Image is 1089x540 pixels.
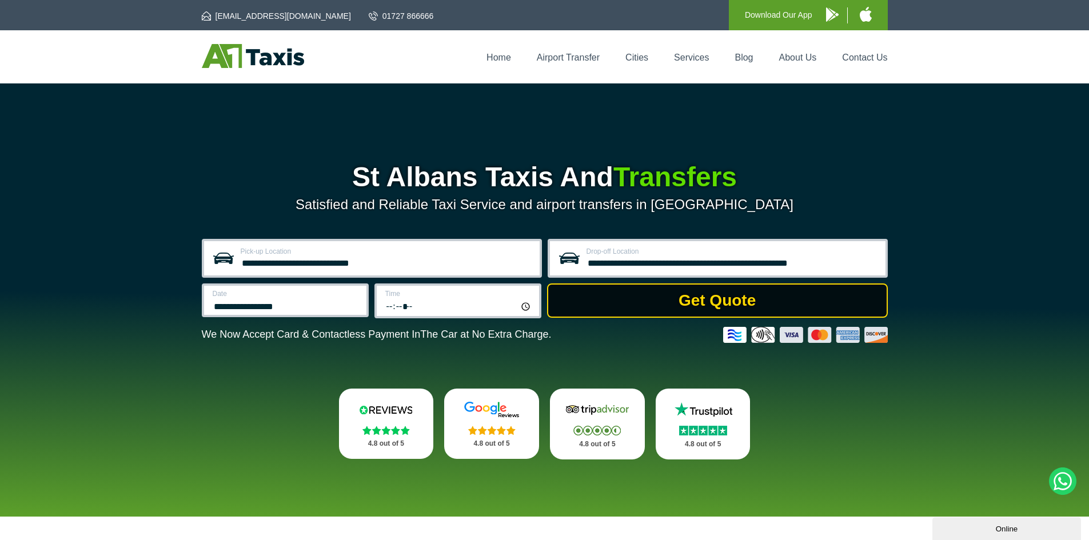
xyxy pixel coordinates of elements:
[735,53,753,62] a: Blog
[420,329,551,340] span: The Car at No Extra Charge.
[352,437,421,451] p: 4.8 out of 5
[202,197,888,213] p: Satisfied and Reliable Taxi Service and airport transfers in [GEOGRAPHIC_DATA]
[457,437,526,451] p: 4.8 out of 5
[213,290,360,297] label: Date
[745,8,812,22] p: Download Our App
[385,290,532,297] label: Time
[860,7,872,22] img: A1 Taxis iPhone App
[444,389,539,459] a: Google Stars 4.8 out of 5
[241,248,533,255] label: Pick-up Location
[826,7,839,22] img: A1 Taxis Android App
[842,53,887,62] a: Contact Us
[339,389,434,459] a: Reviews.io Stars 4.8 out of 5
[563,401,632,418] img: Tripadvisor
[625,53,648,62] a: Cities
[369,10,434,22] a: 01727 866666
[537,53,600,62] a: Airport Transfer
[468,426,516,435] img: Stars
[547,283,888,318] button: Get Quote
[674,53,709,62] a: Services
[723,327,888,343] img: Credit And Debit Cards
[669,401,737,418] img: Trustpilot
[573,426,621,435] img: Stars
[587,248,879,255] label: Drop-off Location
[486,53,511,62] a: Home
[362,426,410,435] img: Stars
[202,44,304,68] img: A1 Taxis St Albans LTD
[457,401,526,418] img: Google
[668,437,738,451] p: 4.8 out of 5
[202,10,351,22] a: [EMAIL_ADDRESS][DOMAIN_NAME]
[779,53,817,62] a: About Us
[679,426,727,435] img: Stars
[352,401,420,418] img: Reviews.io
[550,389,645,459] a: Tripadvisor Stars 4.8 out of 5
[656,389,751,459] a: Trustpilot Stars 4.8 out of 5
[563,437,632,451] p: 4.8 out of 5
[202,329,552,341] p: We Now Accept Card & Contactless Payment In
[613,162,737,192] span: Transfers
[932,515,1083,540] iframe: chat widget
[202,163,888,191] h1: St Albans Taxis And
